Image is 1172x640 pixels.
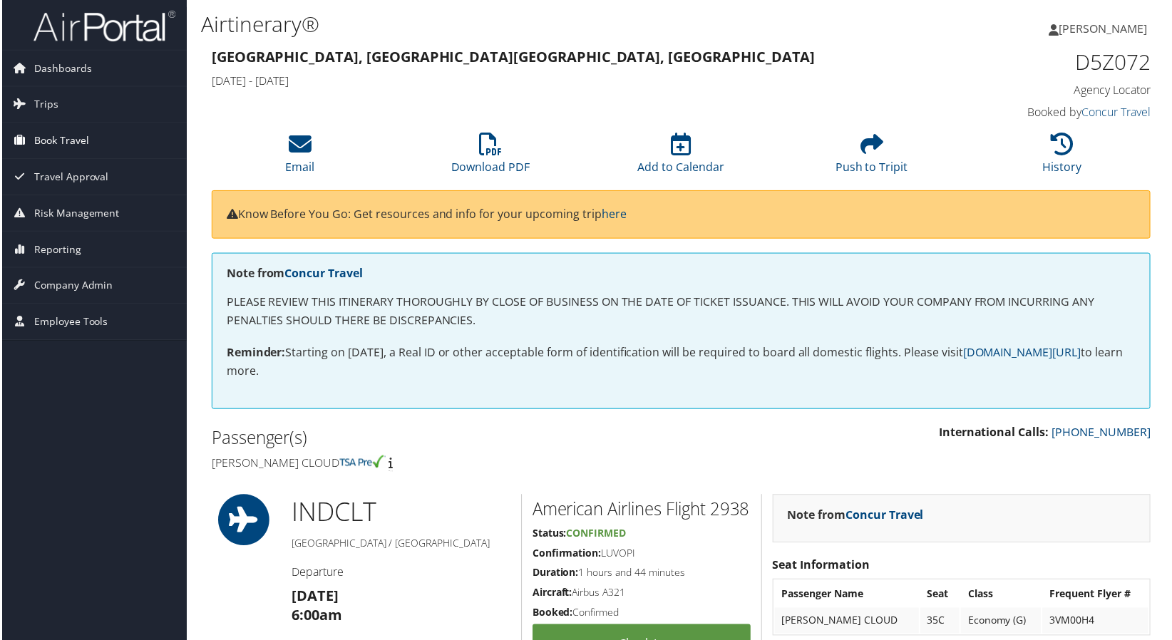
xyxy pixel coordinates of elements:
h5: Confirmed [533,607,751,621]
strong: Booked: [533,607,573,621]
strong: Reminder: [225,346,284,361]
td: [PERSON_NAME] CLOUD [776,610,920,636]
strong: Note from [225,267,362,282]
strong: Status: [533,528,567,542]
img: airportal-logo.png [31,9,174,43]
h5: [GEOGRAPHIC_DATA] / [GEOGRAPHIC_DATA] [291,538,510,552]
h4: Booked by [933,105,1153,120]
span: Company Admin [32,269,111,304]
img: tsa-precheck.png [339,457,385,470]
a: Concur Travel [1084,105,1153,120]
h5: LUVOPI [533,548,751,562]
span: Employee Tools [32,305,106,341]
h5: Airbus A321 [533,587,751,602]
p: Know Before You Go: Get resources and info for your upcoming trip [225,206,1138,224]
a: [DOMAIN_NAME][URL] [965,346,1083,361]
span: Reporting [32,232,79,268]
strong: Seat Information [773,559,871,574]
span: Travel Approval [32,160,107,195]
th: Frequent Flyer # [1044,583,1151,609]
h4: Departure [291,566,510,582]
strong: Note from [788,509,925,525]
h2: Passenger(s) [210,428,671,452]
a: Concur Travel [847,509,925,525]
p: Starting on [DATE], a Real ID or other acceptable form of identification will be required to boar... [225,345,1138,381]
p: PLEASE REVIEW THIS ITINERARY THOROUGHLY BY CLOSE OF BUSINESS ON THE DATE OF TICKET ISSUANCE. THIS... [225,294,1138,331]
span: [PERSON_NAME] [1061,21,1149,36]
h1: D5Z072 [933,47,1153,77]
th: Class [962,583,1043,609]
th: Passenger Name [776,583,920,609]
strong: [DATE] [291,588,338,607]
span: Dashboards [32,51,90,86]
span: Trips [32,87,56,123]
strong: International Calls: [940,425,1051,441]
h4: [PERSON_NAME] Cloud [210,457,671,473]
a: Email [284,141,314,175]
h1: IND CLT [291,496,510,532]
strong: 6:00am [291,608,341,627]
td: Economy (G) [962,610,1043,636]
h4: Agency Locator [933,83,1153,98]
strong: [GEOGRAPHIC_DATA], [GEOGRAPHIC_DATA] [GEOGRAPHIC_DATA], [GEOGRAPHIC_DATA] [210,47,816,66]
strong: Aircraft: [533,587,572,601]
a: here [602,207,627,222]
span: Book Travel [32,123,87,159]
a: Download PDF [451,141,530,175]
a: Concur Travel [284,267,362,282]
a: [PERSON_NAME] [1051,7,1163,50]
h1: Airtinerary® [200,9,842,39]
h5: 1 hours and 44 minutes [533,567,751,582]
h4: [DATE] - [DATE] [210,73,912,88]
td: 35C [922,610,961,636]
h2: American Airlines Flight 2938 [533,499,751,523]
span: Confirmed [567,528,627,542]
th: Seat [922,583,961,609]
a: [PHONE_NUMBER] [1054,425,1153,441]
a: Push to Tripit [836,141,909,175]
strong: Confirmation: [533,548,602,562]
span: Risk Management [32,196,118,232]
a: Add to Calendar [638,141,725,175]
td: 3VM00H4 [1044,610,1151,636]
strong: Duration: [533,567,579,581]
a: History [1044,141,1084,175]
